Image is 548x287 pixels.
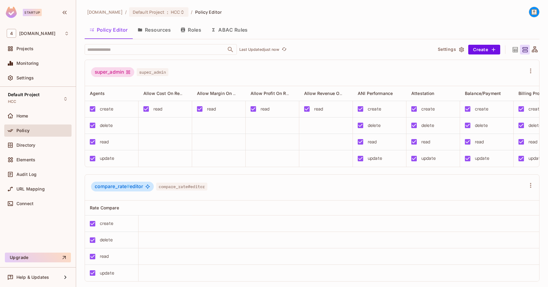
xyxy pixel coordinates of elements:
[226,45,235,54] button: Open
[16,201,33,206] span: Connect
[435,45,466,54] button: Settings
[16,128,30,133] span: Policy
[100,138,109,145] div: read
[100,155,114,162] div: update
[8,92,40,97] span: Default Project
[239,47,279,52] p: Last Updated just now
[207,106,216,112] div: read
[261,106,270,112] div: read
[421,122,434,129] div: delete
[16,275,49,280] span: Help & Updates
[191,9,192,15] li: /
[100,236,113,243] div: delete
[195,9,222,15] span: Policy Editor
[529,122,541,129] div: delete
[153,106,163,112] div: read
[100,253,109,260] div: read
[90,205,119,210] span: Rate Compare
[411,91,434,96] span: Attestation
[133,9,164,15] span: Default Project
[100,122,113,129] div: delete
[475,106,488,112] div: create
[421,106,435,112] div: create
[90,91,105,96] span: Agents
[314,106,323,112] div: read
[475,122,488,129] div: delete
[368,155,382,162] div: update
[529,7,539,17] img: naeem.sarwar@46labs.com
[529,155,543,162] div: update
[529,138,538,145] div: read
[475,155,489,162] div: update
[23,9,42,16] div: Startup
[91,67,134,77] div: super_admin
[95,184,143,190] span: editor
[16,75,34,80] span: Settings
[16,114,28,118] span: Home
[7,29,16,38] span: 4
[197,90,253,96] span: Allow Margin On Reporting
[133,22,176,37] button: Resources
[87,9,123,15] span: the active workspace
[475,138,484,145] div: read
[143,90,195,96] span: Allow Cost On Reporting
[16,172,37,177] span: Audit Log
[6,7,17,18] img: SReyMgAAAABJRU5ErkJggg==
[95,184,130,189] span: compare_rate
[529,106,542,112] div: create
[16,187,45,191] span: URL Mapping
[468,45,500,54] button: Create
[100,220,113,227] div: create
[16,143,35,148] span: Directory
[304,90,364,96] span: Allow Revenue On Reporting
[176,22,206,37] button: Roles
[280,46,288,53] button: refresh
[16,46,33,51] span: Projects
[5,253,71,262] button: Upgrade
[206,22,253,37] button: ABAC Rules
[421,138,430,145] div: read
[251,90,304,96] span: Allow Profit On Reporting
[368,122,381,129] div: delete
[100,270,114,276] div: update
[465,91,501,96] span: Balance/Payment
[100,106,113,112] div: create
[282,47,287,53] span: refresh
[171,9,180,15] span: HCC
[85,22,133,37] button: Policy Editor
[8,99,16,104] span: HCC
[167,10,169,15] span: :
[368,138,377,145] div: read
[16,157,35,162] span: Elements
[137,68,168,76] span: super_admin
[127,184,130,189] span: #
[125,9,127,15] li: /
[279,46,288,53] span: Click to refresh data
[421,155,436,162] div: update
[19,31,55,36] span: Workspace: 46labs.com
[358,91,393,96] span: ANI Performance
[156,183,207,191] span: compare_rate#editor
[368,106,381,112] div: create
[16,61,39,66] span: Monitoring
